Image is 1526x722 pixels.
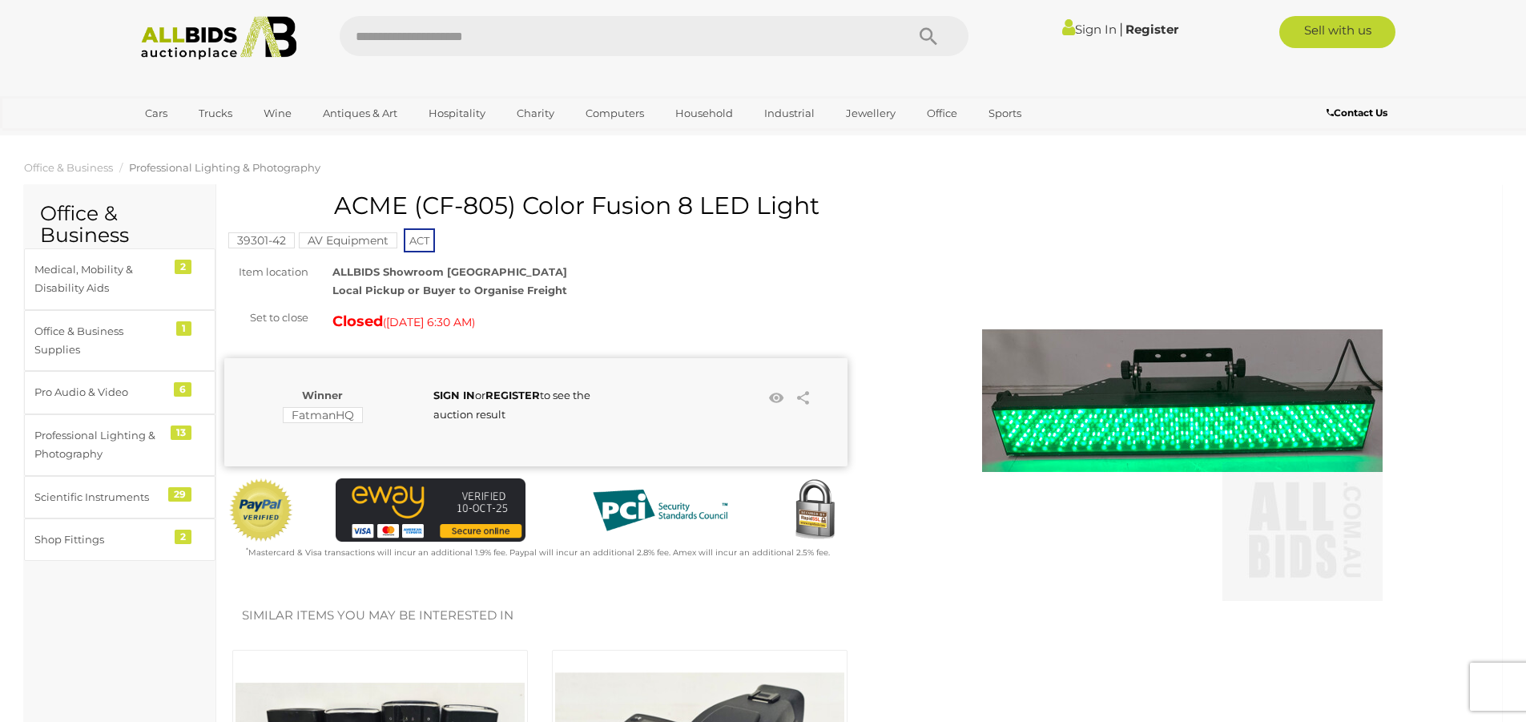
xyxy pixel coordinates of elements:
img: Secured by Rapid SSL [783,478,847,543]
a: Office & Business Supplies 1 [24,310,215,372]
a: Pro Audio & Video 6 [24,371,215,413]
a: Trucks [188,100,243,127]
a: Office & Business [24,161,113,174]
div: 29 [168,487,191,502]
div: Scientific Instruments [34,488,167,506]
img: Allbids.com.au [132,16,306,60]
a: Computers [575,100,654,127]
div: 2 [175,530,191,544]
a: Sign In [1062,22,1117,37]
div: 13 [171,426,191,440]
h2: Office & Business [40,203,199,247]
mark: FatmanHQ [283,407,363,423]
img: PCI DSS compliant [580,478,740,543]
a: REGISTER [485,389,540,401]
b: Winner [302,389,343,401]
a: Charity [506,100,565,127]
a: Household [665,100,743,127]
strong: ALLBIDS Showroom [GEOGRAPHIC_DATA] [332,265,567,278]
mark: 39301-42 [228,232,295,248]
div: 2 [175,260,191,274]
span: ( ) [383,316,475,329]
b: Contact Us [1327,107,1387,119]
mark: AV Equipment [299,232,397,248]
div: 6 [174,382,191,397]
img: Official PayPal Seal [228,478,294,543]
a: Wine [253,100,302,127]
a: Sports [978,100,1032,127]
h2: Similar items you may be interested in [242,609,1476,623]
a: Jewellery [835,100,906,127]
span: or to see the auction result [433,389,590,420]
small: Mastercard & Visa transactions will incur an additional 1.9% fee. Paypal will incur an additional... [246,547,830,558]
div: Office & Business Supplies [34,322,167,360]
a: Contact Us [1327,104,1391,122]
a: [GEOGRAPHIC_DATA] [135,127,269,153]
a: SIGN IN [433,389,475,401]
div: Medical, Mobility & Disability Aids [34,260,167,298]
a: Hospitality [418,100,496,127]
h1: ACME (CF-805) Color Fusion 8 LED Light [232,192,844,219]
div: 1 [176,321,191,336]
li: Watch this item [764,386,788,410]
a: Office [916,100,968,127]
strong: Closed [332,313,383,330]
div: Item location [212,263,320,281]
a: Shop Fittings 2 [24,518,215,561]
a: Antiques & Art [312,100,408,127]
img: ACME (CF-805) Color Fusion 8 LED Light [982,200,1383,601]
strong: Local Pickup or Buyer to Organise Freight [332,284,567,296]
a: Sell with us [1279,16,1395,48]
a: AV Equipment [299,234,397,247]
a: Cars [135,100,178,127]
a: Register [1125,22,1178,37]
a: 39301-42 [228,234,295,247]
img: eWAY Payment Gateway [336,478,525,542]
span: | [1119,20,1123,38]
button: Search [888,16,968,56]
a: Medical, Mobility & Disability Aids 2 [24,248,215,310]
span: ACT [404,228,435,252]
a: Professional Lighting & Photography 13 [24,414,215,476]
a: Scientific Instruments 29 [24,476,215,518]
div: Set to close [212,309,320,327]
div: Shop Fittings [34,530,167,549]
span: [DATE] 6:30 AM [386,315,472,329]
div: Professional Lighting & Photography [34,426,167,464]
a: Professional Lighting & Photography [129,161,320,174]
a: Industrial [754,100,825,127]
div: Pro Audio & Video [34,383,167,401]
